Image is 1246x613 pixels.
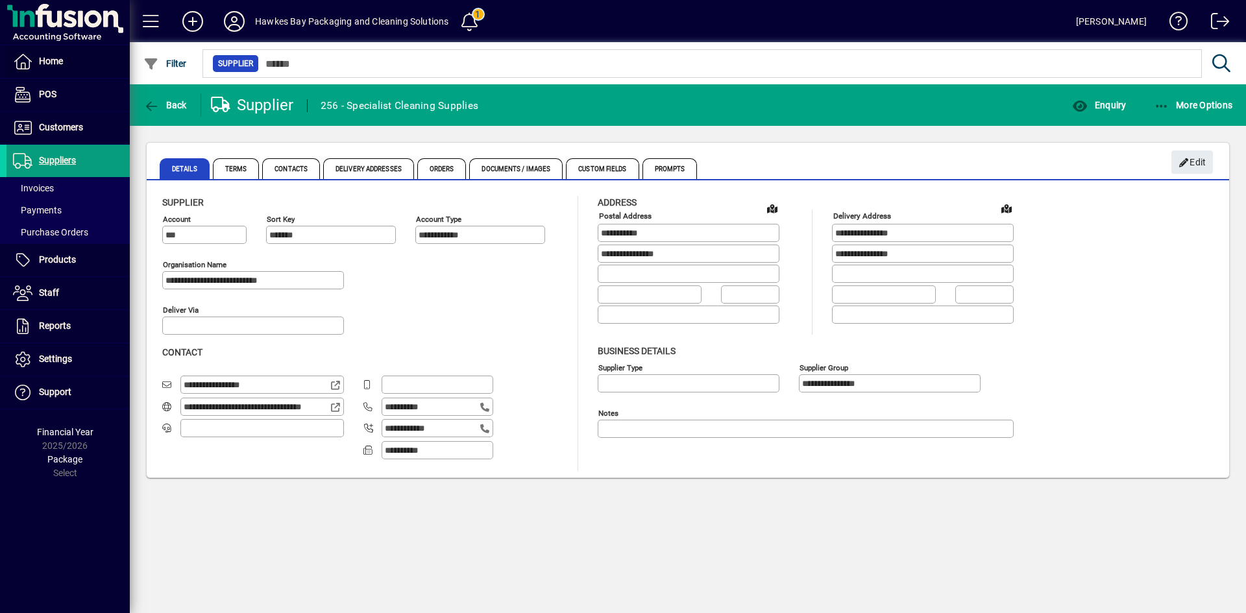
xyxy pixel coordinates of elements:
[255,11,449,32] div: Hawkes Bay Packaging and Cleaning Solutions
[6,177,130,199] a: Invoices
[6,45,130,78] a: Home
[13,227,88,237] span: Purchase Orders
[6,376,130,409] a: Support
[140,93,190,117] button: Back
[598,363,642,372] mat-label: Supplier type
[417,158,467,179] span: Orders
[6,277,130,309] a: Staff
[39,387,71,397] span: Support
[160,158,210,179] span: Details
[1201,3,1230,45] a: Logout
[163,260,226,269] mat-label: Organisation name
[39,56,63,66] span: Home
[323,158,414,179] span: Delivery Addresses
[762,198,783,219] a: View on map
[162,347,202,357] span: Contact
[13,205,62,215] span: Payments
[39,155,76,165] span: Suppliers
[39,89,56,99] span: POS
[218,57,253,70] span: Supplier
[800,363,848,372] mat-label: Supplier group
[1154,100,1233,110] span: More Options
[214,10,255,33] button: Profile
[1072,100,1126,110] span: Enquiry
[130,93,201,117] app-page-header-button: Back
[37,427,93,437] span: Financial Year
[39,254,76,265] span: Products
[6,244,130,276] a: Products
[267,215,295,224] mat-label: Sort key
[642,158,698,179] span: Prompts
[172,10,214,33] button: Add
[39,354,72,364] span: Settings
[162,197,204,208] span: Supplier
[996,198,1017,219] a: View on map
[39,320,71,331] span: Reports
[1151,93,1236,117] button: More Options
[262,158,320,179] span: Contacts
[598,408,618,417] mat-label: Notes
[39,122,83,132] span: Customers
[598,197,637,208] span: Address
[39,287,59,298] span: Staff
[469,158,563,179] span: Documents / Images
[6,78,130,111] a: POS
[211,95,294,115] div: Supplier
[1171,150,1213,174] button: Edit
[6,343,130,376] a: Settings
[6,310,130,343] a: Reports
[13,183,54,193] span: Invoices
[1069,93,1129,117] button: Enquiry
[321,95,479,116] div: 256 - Specialist Cleaning Supplies
[6,199,130,221] a: Payments
[566,158,639,179] span: Custom Fields
[140,52,190,75] button: Filter
[6,221,130,243] a: Purchase Orders
[1076,11,1147,32] div: [PERSON_NAME]
[47,454,82,464] span: Package
[598,346,676,356] span: Business details
[6,112,130,144] a: Customers
[213,158,260,179] span: Terms
[163,215,191,224] mat-label: Account
[1160,3,1188,45] a: Knowledge Base
[1179,152,1206,173] span: Edit
[163,306,199,315] mat-label: Deliver via
[416,215,461,224] mat-label: Account Type
[143,100,187,110] span: Back
[143,58,187,69] span: Filter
